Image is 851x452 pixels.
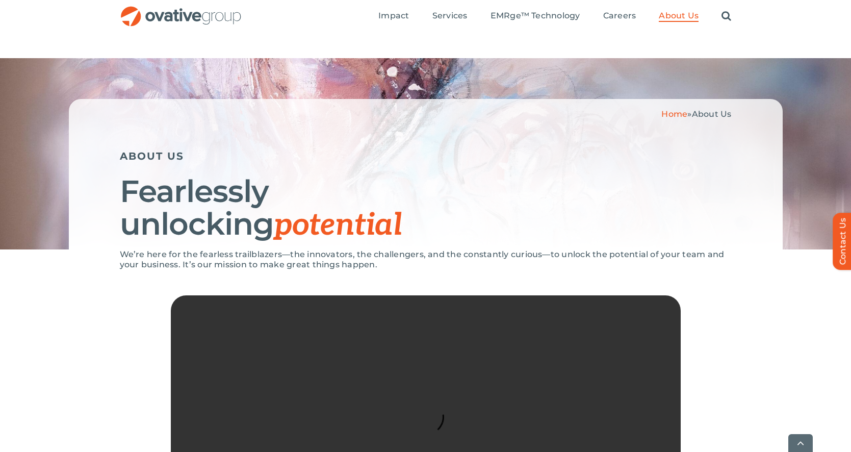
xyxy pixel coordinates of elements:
a: Careers [603,11,636,22]
h5: ABOUT US [120,150,732,162]
span: Services [432,11,468,21]
a: About Us [659,11,699,22]
p: We’re here for the fearless trailblazers—the innovators, the challengers, and the constantly curi... [120,249,732,270]
span: » [661,109,731,119]
h1: Fearlessly unlocking [120,175,732,242]
a: Home [661,109,687,119]
span: Impact [378,11,409,21]
a: Services [432,11,468,22]
span: Careers [603,11,636,21]
span: EMRge™ Technology [491,11,580,21]
a: EMRge™ Technology [491,11,580,22]
a: Impact [378,11,409,22]
a: Search [721,11,731,22]
span: About Us [692,109,732,119]
a: OG_Full_horizontal_RGB [120,5,242,15]
span: potential [274,207,402,244]
span: About Us [659,11,699,21]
